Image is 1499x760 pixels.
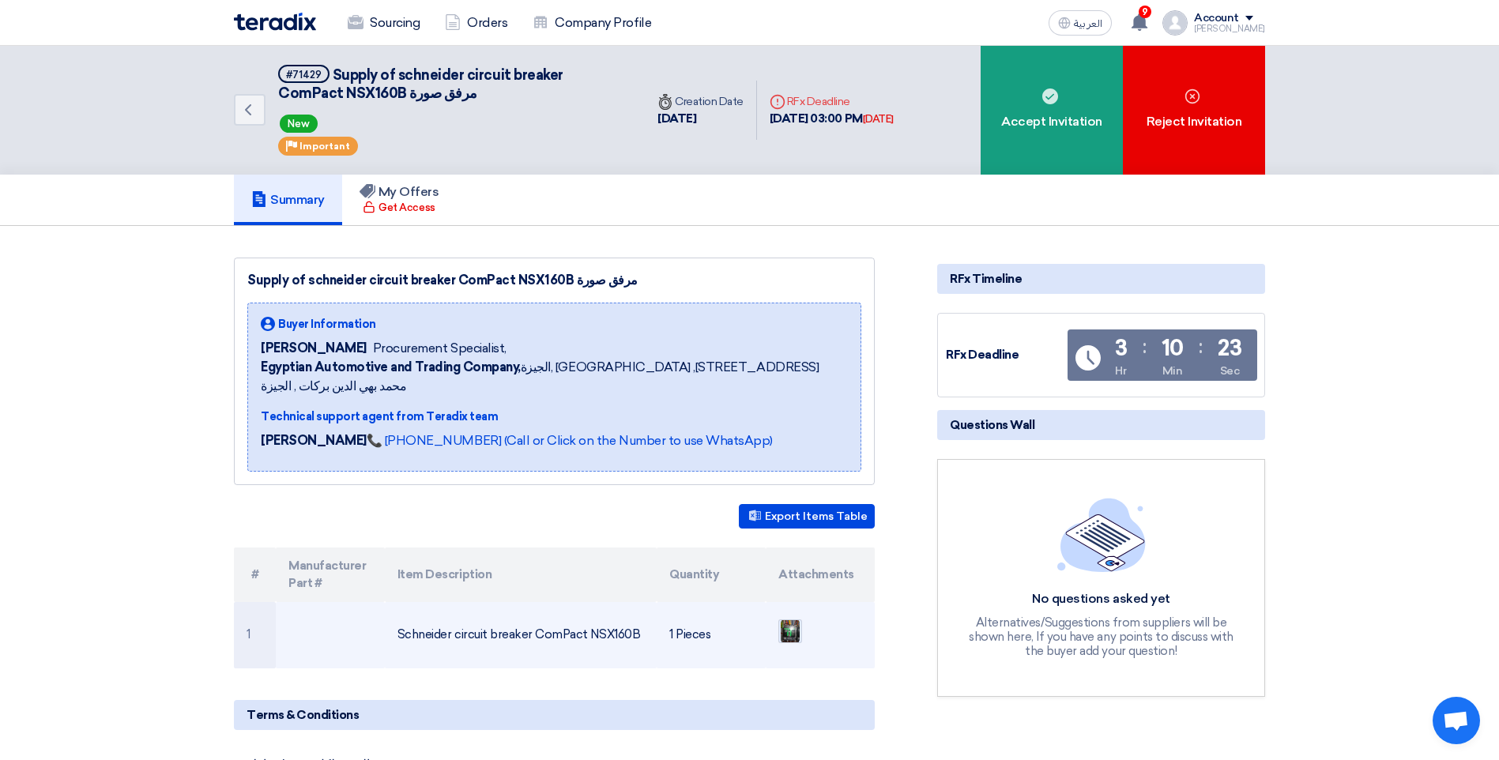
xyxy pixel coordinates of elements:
[1162,337,1184,359] div: 10
[234,547,276,602] th: #
[946,346,1064,364] div: RFx Deadline
[385,547,657,602] th: Item Description
[1115,363,1126,379] div: Hr
[981,46,1123,175] div: Accept Invitation
[1162,10,1188,36] img: profile_test.png
[1194,24,1265,33] div: [PERSON_NAME]
[950,416,1034,434] span: Questions Wall
[1057,498,1146,572] img: empty_state_list.svg
[360,184,439,200] h5: My Offers
[520,6,664,40] a: Company Profile
[657,110,744,128] div: [DATE]
[657,547,766,602] th: Quantity
[1123,46,1265,175] div: Reject Invitation
[657,602,766,668] td: 1 Pieces
[770,93,894,110] div: RFx Deadline
[1218,337,1241,359] div: 23
[1115,337,1128,359] div: 3
[261,408,848,425] div: Technical support agent from Teradix team
[1199,333,1203,361] div: :
[1433,697,1480,744] div: Open chat
[432,6,520,40] a: Orders
[1220,363,1240,379] div: Sec
[261,433,367,448] strong: [PERSON_NAME]
[937,264,1265,294] div: RFx Timeline
[739,504,875,529] button: Export Items Table
[342,175,457,225] a: My Offers Get Access
[367,433,773,448] a: 📞 [PHONE_NUMBER] (Call or Click on the Number to use WhatsApp)
[657,93,744,110] div: Creation Date
[278,66,563,102] span: Supply of schneider circuit breaker ComPact NSX160B مرفق صورة
[278,316,376,333] span: Buyer Information
[234,602,276,668] td: 1
[280,115,318,133] span: New
[1143,333,1147,361] div: :
[1194,12,1239,25] div: Account
[247,706,359,724] span: Terms & Conditions
[770,110,894,128] div: [DATE] 03:00 PM
[247,271,861,290] div: Supply of schneider circuit breaker ComPact NSX160B مرفق صورة
[276,547,385,602] th: Manufacturer Part #
[278,65,626,103] h5: Supply of schneider circuit breaker ComPact NSX160B مرفق صورة
[967,615,1236,658] div: Alternatives/Suggestions from suppliers will be shown here, If you have any points to discuss wit...
[234,13,316,31] img: Teradix logo
[234,175,342,225] a: Summary
[1162,363,1183,379] div: Min
[967,591,1236,608] div: No questions asked yet
[1049,10,1112,36] button: العربية
[261,339,367,358] span: [PERSON_NAME]
[766,547,875,602] th: Attachments
[385,602,657,668] td: Schneider circuit breaker ComPact NSX160B
[286,70,322,80] div: #71429
[373,339,507,358] span: Procurement Specialist,
[261,358,848,396] span: الجيزة, [GEOGRAPHIC_DATA] ,[STREET_ADDRESS] محمد بهي الدين بركات , الجيزة
[779,617,801,645] img: _1757950490487.jpg
[251,192,325,208] h5: Summary
[299,141,350,152] span: Important
[261,359,521,374] b: Egyptian Automotive and Trading Company,
[863,111,894,127] div: [DATE]
[335,6,432,40] a: Sourcing
[1139,6,1151,18] span: 9
[363,200,435,216] div: Get Access
[1074,18,1102,29] span: العربية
